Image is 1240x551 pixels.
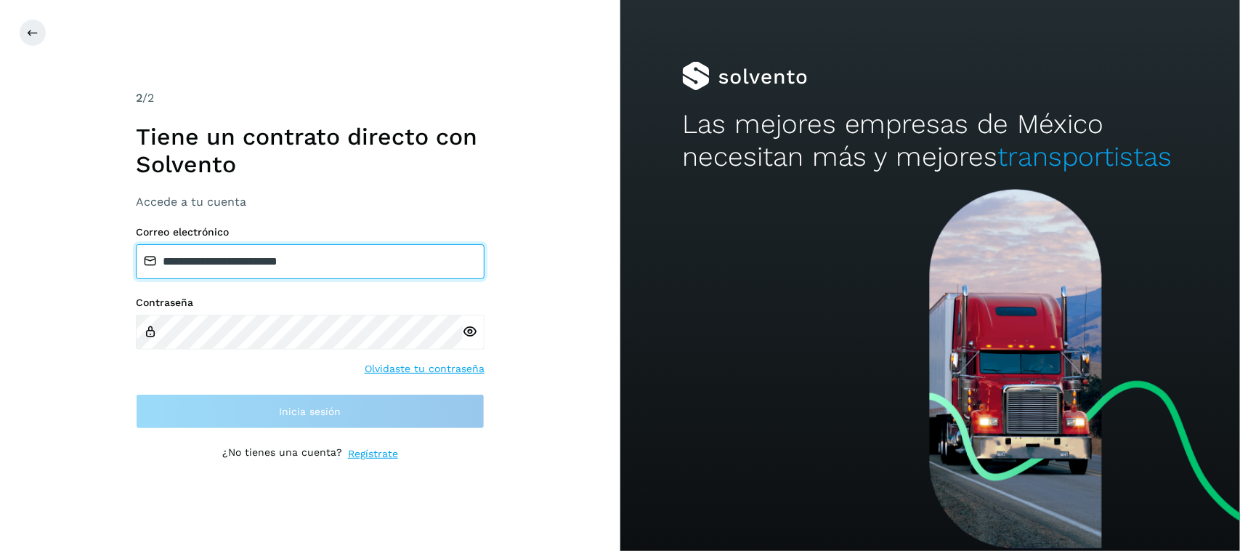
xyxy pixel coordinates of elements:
[998,141,1172,172] span: transportistas
[136,297,485,309] label: Contraseña
[365,361,485,377] a: Olvidaste tu contraseña
[136,195,485,209] h3: Accede a tu cuenta
[222,446,342,462] p: ¿No tienes una cuenta?
[136,89,485,107] div: /2
[279,406,341,417] span: Inicia sesión
[682,108,1178,173] h2: Las mejores empresas de México necesitan más y mejores
[136,226,485,238] label: Correo electrónico
[136,91,142,105] span: 2
[348,446,398,462] a: Regístrate
[136,123,485,179] h1: Tiene un contrato directo con Solvento
[136,394,485,429] button: Inicia sesión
